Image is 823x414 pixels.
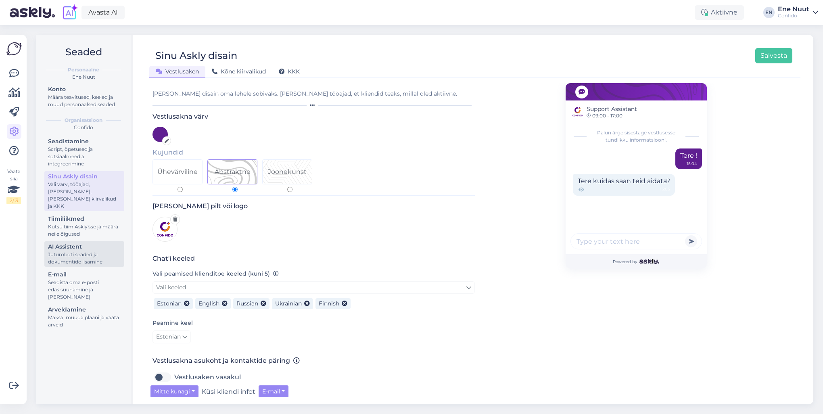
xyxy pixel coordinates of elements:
div: Abstraktne [215,167,251,177]
div: Joonekunst [268,167,307,177]
span: KKK [279,68,300,75]
div: Ene Nuut [778,6,809,13]
button: Mitte kunagi [150,385,198,398]
input: Pattern 2Joonekunst [287,187,292,192]
span: Palun ärge sisestage vestlusesse tundlikku informatsiooni. [590,129,682,144]
b: Personaalne [68,66,99,73]
div: Ene Nuut [43,73,124,81]
a: Estonian [152,330,191,343]
div: Kutsu tiim Askly'sse ja määra neile õigused [48,223,121,238]
h3: [PERSON_NAME] pilt või logo [152,202,475,210]
a: ArveldamineMaksa, muuda plaani ja vaata arveid [44,304,124,330]
div: Script, õpetused ja sotsiaalmeedia integreerimine [48,146,121,167]
h5: Kujundid [152,148,475,156]
input: Pattern 1Abstraktne [232,187,238,192]
h3: Chat'i keeled [152,255,475,262]
div: Maksa, muuda plaani ja vaata arveid [48,314,121,328]
a: TiimiliikmedKutsu tiim Askly'sse ja määra neile õigused [44,213,124,239]
input: Type your text here [570,233,702,249]
a: Vali keeled [152,281,475,294]
span: Russian [236,300,258,307]
label: Peamine keel [152,319,193,327]
div: Seadista oma e-posti edasisuunamine ja [PERSON_NAME] [48,279,121,301]
img: Support [571,105,584,118]
label: Küsi kliendi infot [202,385,255,398]
span: English [198,300,219,307]
h3: Vestlusakna värv [152,113,475,120]
div: Tere kuidas saan teid aidata? [573,174,675,196]
div: Konto [48,85,121,94]
a: Ene NuutConfido [778,6,818,19]
div: Sinu Askly disain [155,48,237,63]
div: Määra teavitused, keeled ja muud personaalsed seaded [48,94,121,108]
div: 15:04 [687,161,697,167]
div: [PERSON_NAME] disain oma lehele sobivaks. [PERSON_NAME] tööajad, et kliendid teaks, millal oled a... [152,90,475,98]
div: Tiimiliikmed [48,215,121,223]
a: KontoMäära teavitused, keeled ja muud personaalsed seaded [44,84,124,109]
button: E-mail [259,385,289,398]
span: Estonian [156,332,181,341]
img: explore-ai [61,4,78,21]
input: Ühevärviline [178,187,183,192]
div: Sinu Askly disain [48,172,121,181]
div: Confido [778,13,809,19]
span: Support Assistant [587,105,637,113]
span: Vestlusaken [156,68,199,75]
label: Vali peamised klienditoe keeled (kuni 5) [152,270,279,278]
a: Avasta AI [81,6,125,19]
img: Logo preview [152,217,178,242]
div: Seadistamine [48,137,121,146]
div: Juturoboti seaded ja dokumentide lisamine [48,251,121,266]
img: Askly [639,259,659,264]
a: Sinu Askly disainVali värv, tööajad, [PERSON_NAME], [PERSON_NAME] kiirvalikud ja KKK [44,171,124,211]
div: Vali värv, tööajad, [PERSON_NAME], [PERSON_NAME] kiirvalikud ja KKK [48,181,121,210]
div: Confido [43,124,124,131]
span: Finnish [319,300,339,307]
div: EN [763,7,775,18]
a: SeadistamineScript, õpetused ja sotsiaalmeedia integreerimine [44,136,124,169]
span: Vali keeled [156,284,186,291]
div: 2 / 3 [6,197,21,204]
a: AI AssistentJuturoboti seaded ja dokumentide lisamine [44,241,124,267]
h3: Vestlusakna asukoht ja kontaktide päring [152,357,475,364]
div: Vaata siia [6,168,21,204]
span: Ukrainian [275,300,302,307]
span: Estonian [157,300,182,307]
a: E-mailSeadista oma e-posti edasisuunamine ja [PERSON_NAME] [44,269,124,302]
span: Powered by [613,259,659,265]
button: Salvesta [755,48,792,63]
div: Arveldamine [48,305,121,314]
span: 09:00 - 17:00 [587,113,637,118]
div: Ühevärviline [157,167,198,177]
div: AI Assistent [48,243,121,251]
span: Kõne kiirvalikud [212,68,266,75]
div: E-mail [48,270,121,279]
div: Tere ! [675,148,702,169]
span: 15:05 [660,186,670,193]
b: Organisatsioon [65,117,102,124]
h2: Seaded [43,44,124,60]
div: Aktiivne [695,5,744,20]
img: Askly Logo [6,41,22,56]
label: Vestlusaken vasakul [174,371,241,384]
